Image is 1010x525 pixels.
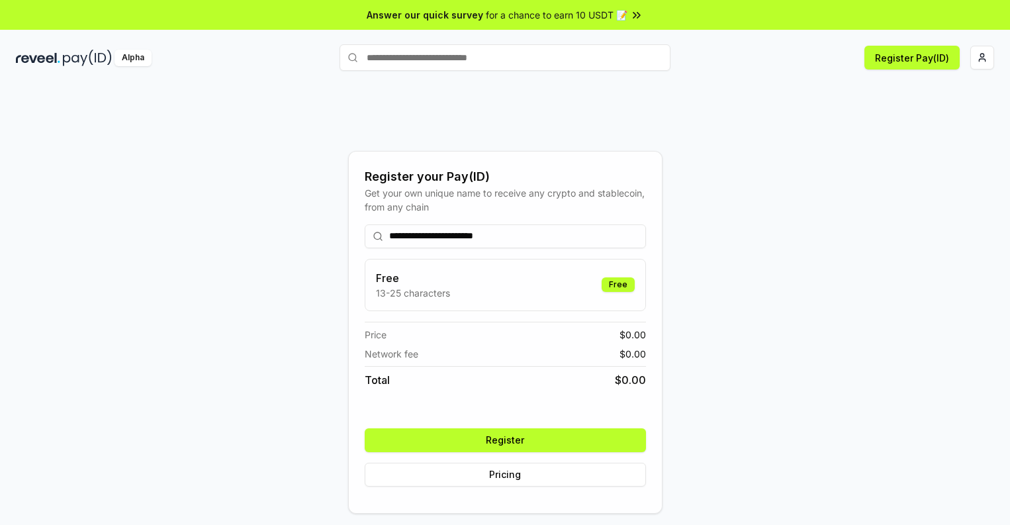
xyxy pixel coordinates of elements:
[365,372,390,388] span: Total
[864,46,960,70] button: Register Pay(ID)
[63,50,112,66] img: pay_id
[620,347,646,361] span: $ 0.00
[376,270,450,286] h3: Free
[115,50,152,66] div: Alpha
[620,328,646,342] span: $ 0.00
[365,463,646,487] button: Pricing
[365,347,418,361] span: Network fee
[16,50,60,66] img: reveel_dark
[602,277,635,292] div: Free
[367,8,483,22] span: Answer our quick survey
[365,428,646,452] button: Register
[486,8,627,22] span: for a chance to earn 10 USDT 📝
[376,286,450,300] p: 13-25 characters
[365,328,387,342] span: Price
[365,167,646,186] div: Register your Pay(ID)
[365,186,646,214] div: Get your own unique name to receive any crypto and stablecoin, from any chain
[615,372,646,388] span: $ 0.00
